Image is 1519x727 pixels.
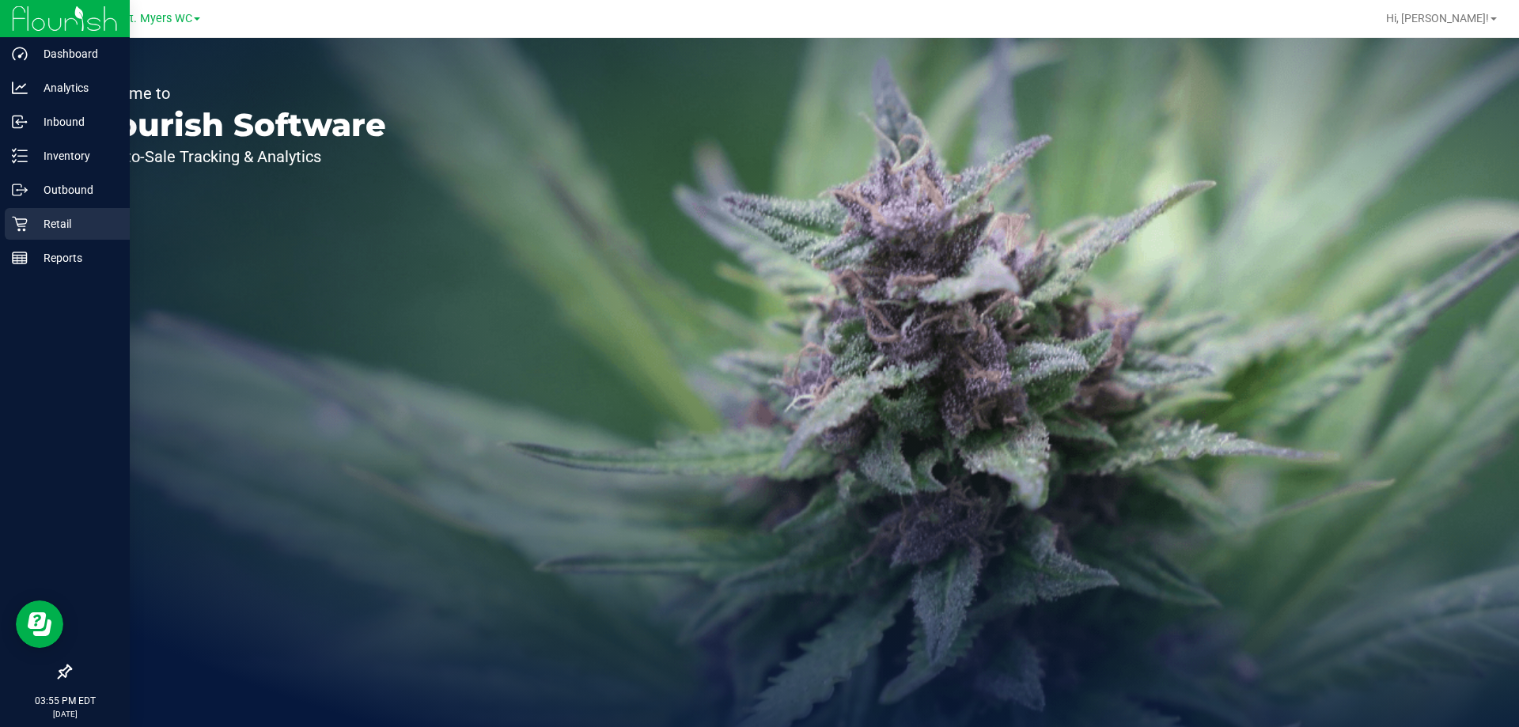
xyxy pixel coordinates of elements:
[28,78,123,97] p: Analytics
[28,112,123,131] p: Inbound
[28,44,123,63] p: Dashboard
[28,248,123,267] p: Reports
[16,600,63,648] iframe: Resource center
[28,146,123,165] p: Inventory
[1386,12,1489,25] span: Hi, [PERSON_NAME]!
[123,12,192,25] span: Ft. Myers WC
[7,708,123,720] p: [DATE]
[28,180,123,199] p: Outbound
[12,216,28,232] inline-svg: Retail
[12,182,28,198] inline-svg: Outbound
[12,80,28,96] inline-svg: Analytics
[85,149,386,165] p: Seed-to-Sale Tracking & Analytics
[12,250,28,266] inline-svg: Reports
[12,148,28,164] inline-svg: Inventory
[85,85,386,101] p: Welcome to
[12,114,28,130] inline-svg: Inbound
[7,694,123,708] p: 03:55 PM EDT
[28,214,123,233] p: Retail
[12,46,28,62] inline-svg: Dashboard
[85,109,386,141] p: Flourish Software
